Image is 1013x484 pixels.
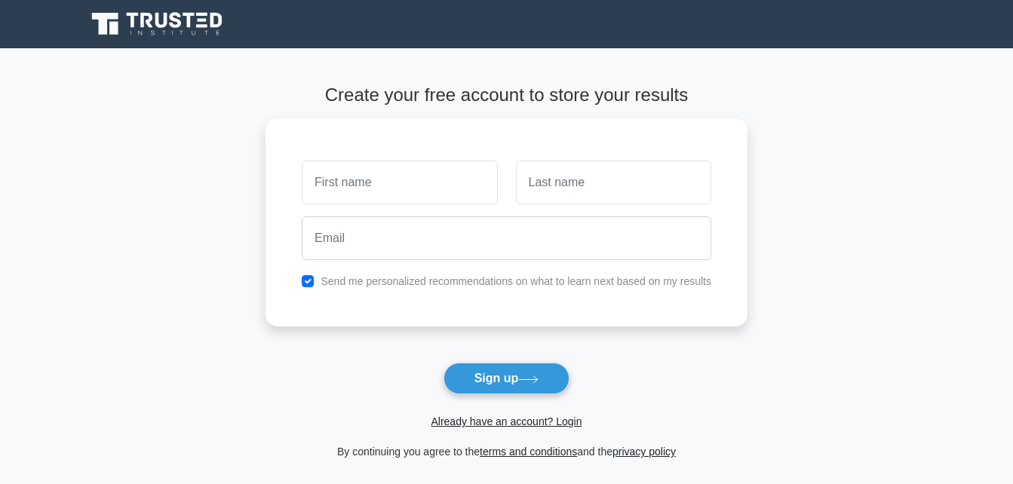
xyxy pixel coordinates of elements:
[302,216,711,260] input: Email
[302,161,497,204] input: First name
[480,446,577,458] a: terms and conditions
[516,161,711,204] input: Last name
[266,84,747,106] h4: Create your free account to store your results
[444,363,570,394] button: Sign up
[321,275,711,287] label: Send me personalized recommendations on what to learn next based on my results
[612,446,676,458] a: privacy policy
[431,415,582,427] a: Already have an account? Login
[256,443,757,461] div: By continuing you agree to the and the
